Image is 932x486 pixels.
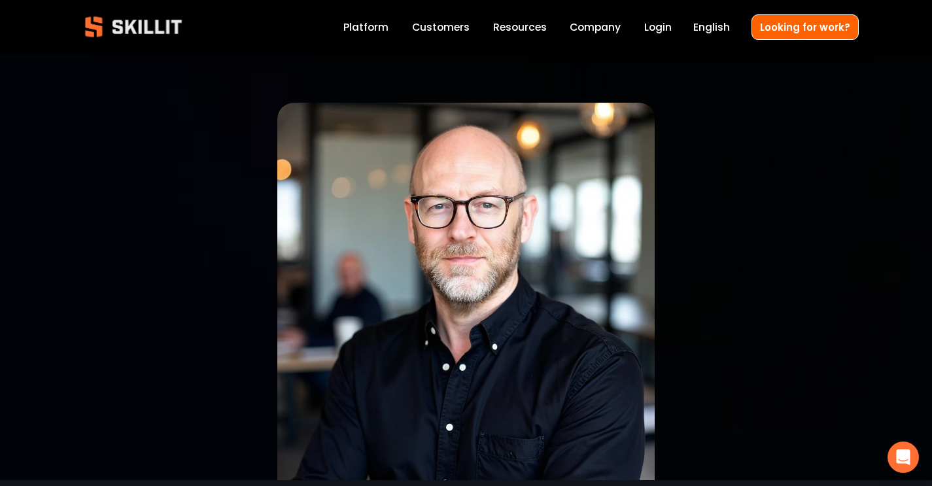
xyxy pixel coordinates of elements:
[570,18,621,36] a: Company
[693,20,730,35] span: English
[343,18,388,36] a: Platform
[751,14,859,40] a: Looking for work?
[74,7,193,46] img: Skillit
[412,18,470,36] a: Customers
[888,442,919,473] div: Open Intercom Messenger
[493,20,547,35] span: Resources
[493,18,547,36] a: folder dropdown
[644,18,672,36] a: Login
[693,18,730,36] div: language picker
